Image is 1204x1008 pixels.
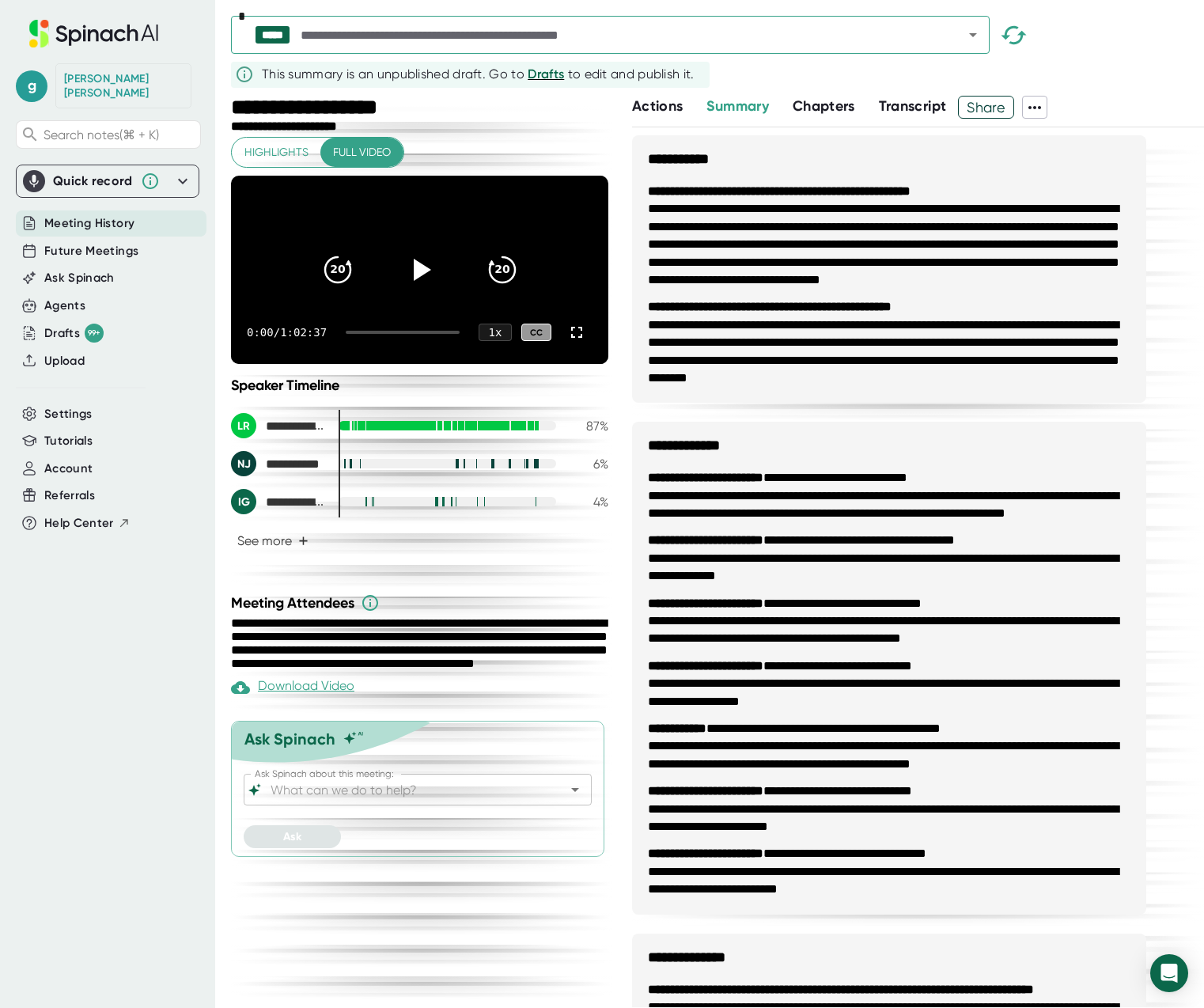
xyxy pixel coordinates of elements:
div: Quick record [53,173,133,189]
div: Drafts [44,324,104,343]
div: This summary is an unpublished draft. Go to to edit and publish it. [262,65,695,84]
span: Search notes (⌘ + K) [44,127,159,142]
span: Summary [706,97,768,115]
span: + [298,535,309,548]
span: Highlights [244,142,309,162]
span: Share [959,93,1013,121]
button: Upload [44,352,85,370]
div: Isabelle Vien de Guzman [231,489,326,514]
button: Chapters [793,96,855,117]
button: Future Meetings [44,242,138,260]
span: Transcript [879,97,947,115]
button: Drafts [528,65,564,84]
span: Drafts [528,66,564,81]
div: IG [231,489,256,514]
span: Chapters [793,97,855,115]
div: Quick record [23,165,192,197]
div: 6 % [569,457,608,472]
div: Ask Spinach [244,729,335,748]
button: Transcript [879,96,947,117]
div: 99+ [85,324,104,343]
div: 1 x [479,324,512,341]
button: Share [958,96,1014,119]
button: Ask [244,825,341,848]
span: g [16,70,47,102]
button: Ask Spinach [44,269,115,287]
div: Meeting Attendees [231,593,612,612]
div: Open Intercom Messenger [1150,954,1188,992]
div: 4 % [569,495,608,510]
span: Help Center [44,514,114,532]
div: LR [231,413,256,438]
button: See more+ [231,527,315,555]
span: Full video [333,142,391,162]
div: Gordon Peters [64,72,183,100]
button: Account [44,460,93,478]
div: Lucinda Revell [231,413,326,438]
button: Help Center [44,514,131,532]
button: Actions [632,96,683,117]
div: Download Video [231,678,354,697]
button: Settings [44,405,93,423]
span: Ask [283,830,301,843]
button: Open [962,24,984,46]
button: Agents [44,297,85,315]
button: Tutorials [44,432,93,450]
div: 87 % [569,419,608,434]
div: CC [521,324,551,342]
button: Summary [706,96,768,117]
button: Highlights [232,138,321,167]
button: Referrals [44,487,95,505]
div: Speaker Timeline [231,377,608,394]
div: Nupur Jetly [231,451,326,476]
div: NJ [231,451,256,476]
button: Meeting History [44,214,134,233]
button: Full video [320,138,403,167]
button: Drafts 99+ [44,324,104,343]
span: Actions [632,97,683,115]
button: Open [564,779,586,801]
div: 0:00 / 1:02:37 [247,326,327,339]
input: What can we do to help? [267,779,540,801]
